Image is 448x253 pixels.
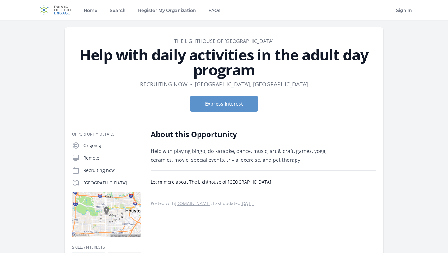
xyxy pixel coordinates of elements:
abbr: Mon, Jan 30, 2023 5:13 AM [240,200,254,206]
p: Posted with . Last updated . [151,201,376,206]
button: Express Interest [190,96,258,112]
h1: Help with daily activities in the adult day program [72,47,376,77]
div: • [190,80,192,88]
a: The Lighthouse of [GEOGRAPHIC_DATA] [174,38,274,45]
a: Learn more about The Lighthouse of [GEOGRAPHIC_DATA] [151,179,271,185]
h2: About this Opportunity [151,129,333,139]
p: Ongoing [83,142,141,149]
h3: Opportunity Details [72,132,141,137]
dd: [GEOGRAPHIC_DATA], [GEOGRAPHIC_DATA] [195,80,308,88]
a: [DOMAIN_NAME] [175,200,211,206]
p: Remote [83,155,141,161]
p: [GEOGRAPHIC_DATA] [83,180,141,186]
h3: Skills/Interests [72,245,141,250]
img: Map [72,192,141,237]
p: Help with playing bingo, do karaoke, dance, music, art & craft, games, yoga, ceramics, movie, spe... [151,147,333,164]
p: Recruiting now [83,167,141,174]
dd: Recruiting now [140,80,188,88]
